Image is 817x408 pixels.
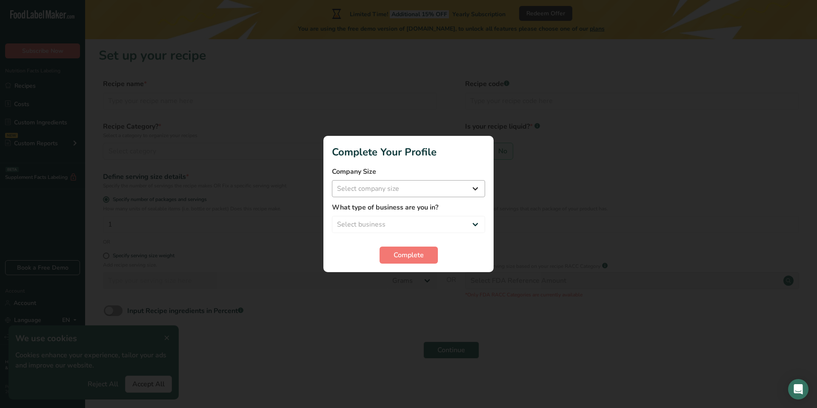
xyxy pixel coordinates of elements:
label: What type of business are you in? [332,202,485,213]
button: Complete [380,247,438,264]
label: Company Size [332,167,485,177]
span: Complete [394,250,424,260]
div: Open Intercom Messenger [788,379,808,399]
h1: Complete Your Profile [332,144,485,160]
